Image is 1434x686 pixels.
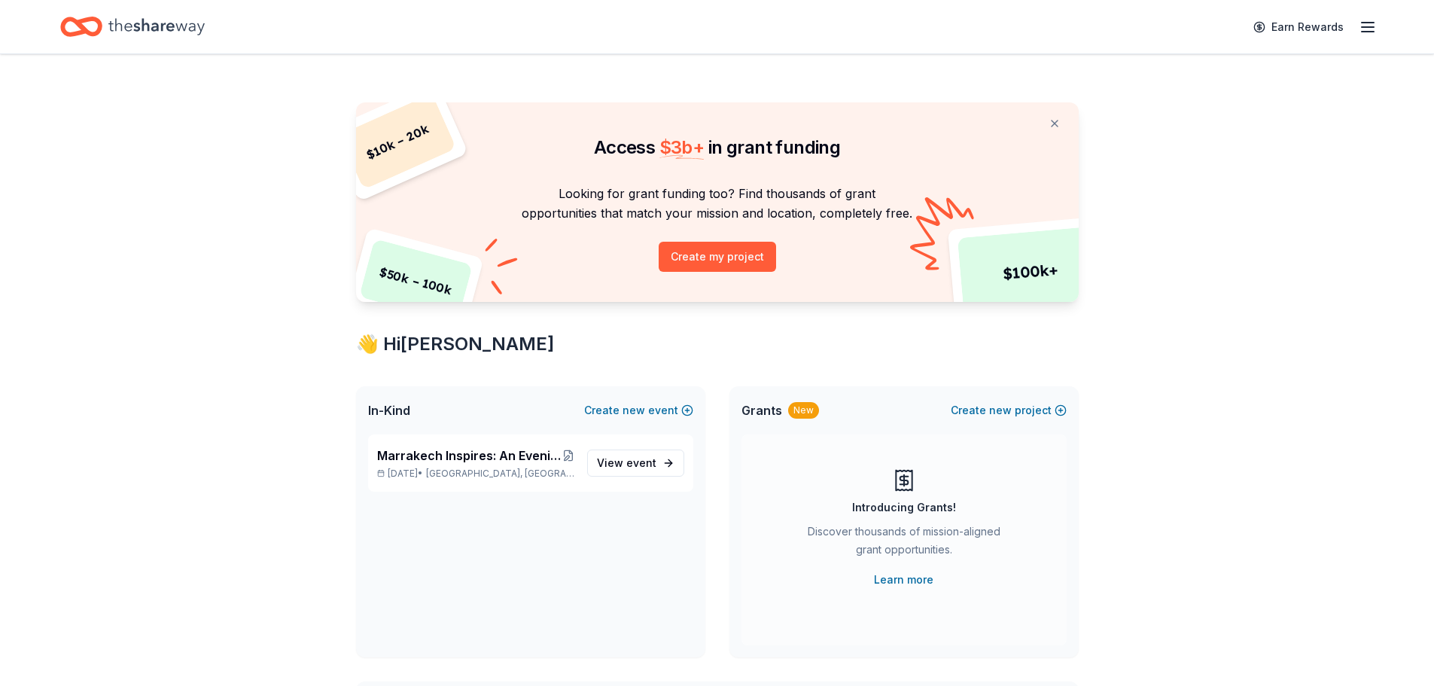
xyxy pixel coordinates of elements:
span: [GEOGRAPHIC_DATA], [GEOGRAPHIC_DATA] [426,468,574,480]
p: [DATE] • [377,468,575,480]
div: New [788,402,819,419]
span: Access in grant funding [594,136,840,158]
a: Learn more [874,571,933,589]
button: Createnewevent [584,401,693,419]
span: Grants [741,401,782,419]
button: Create my project [659,242,776,272]
div: Introducing Grants! [852,498,956,517]
a: Home [60,9,205,44]
span: View [597,454,656,472]
span: event [626,456,656,469]
a: Earn Rewards [1244,14,1353,41]
span: new [623,401,645,419]
a: View event [587,450,684,477]
span: $ 3b + [659,136,705,158]
div: 👋 Hi [PERSON_NAME] [356,332,1079,356]
span: Marrakech Inspires: An Evening of Possibility Cocktail Party & Auction [377,447,562,465]
div: $ 10k – 20k [339,93,456,190]
div: Discover thousands of mission-aligned grant opportunities. [802,523,1006,565]
span: new [989,401,1012,419]
button: Createnewproject [951,401,1067,419]
span: In-Kind [368,401,410,419]
p: Looking for grant funding too? Find thousands of grant opportunities that match your mission and ... [374,184,1061,224]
